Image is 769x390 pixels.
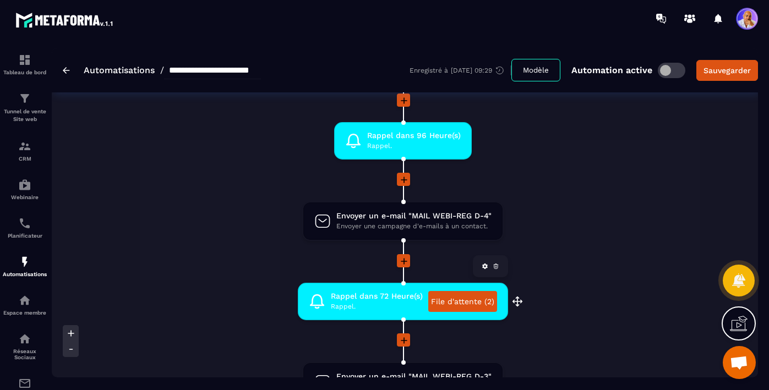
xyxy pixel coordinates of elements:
p: Automation active [571,65,652,75]
a: formationformationTunnel de vente Site web [3,84,47,131]
button: Modèle [511,59,560,81]
a: File d'attente (2) [428,291,497,312]
div: Ouvrir le chat [723,346,756,379]
img: automations [18,178,31,191]
a: automationsautomationsAutomatisations [3,247,47,285]
p: Tableau de bord [3,69,47,75]
img: automations [18,294,31,307]
p: Espace membre [3,310,47,316]
img: social-network [18,332,31,345]
img: scheduler [18,217,31,230]
img: email [18,377,31,390]
a: automationsautomationsEspace membre [3,285,47,324]
span: Envoyer un e-mail "MAIL WEBI-REG D-3" [336,371,492,382]
img: arrow [63,67,70,74]
a: social-networksocial-networkRéseaux Sociaux [3,324,47,369]
img: automations [18,255,31,268]
a: schedulerschedulerPlanificateur [3,208,47,247]
span: Rappel dans 72 Heure(s) [331,291,423,301]
p: Webinaire [3,194,47,200]
img: logo [15,10,114,30]
span: Rappel. [367,141,461,151]
a: formationformationTableau de bord [3,45,47,84]
div: Enregistré à [410,65,511,75]
img: formation [18,92,31,105]
p: Réseaux Sociaux [3,348,47,360]
p: CRM [3,156,47,162]
p: Automatisations [3,271,47,277]
a: Automatisations [84,65,155,75]
img: formation [18,53,31,67]
span: / [160,65,164,75]
span: Envoyer une campagne d'e-mails à un contact. [336,221,492,232]
div: Sauvegarder [703,65,751,76]
p: [DATE] 09:29 [451,67,492,74]
span: Rappel. [331,301,423,312]
button: Sauvegarder [696,60,758,81]
p: Tunnel de vente Site web [3,108,47,123]
span: Envoyer un e-mail "MAIL WEBI-REG D-4" [336,211,492,221]
img: formation [18,140,31,153]
p: Planificateur [3,233,47,239]
a: automationsautomationsWebinaire [3,170,47,208]
a: formationformationCRM [3,131,47,170]
span: Rappel dans 96 Heure(s) [367,130,461,141]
